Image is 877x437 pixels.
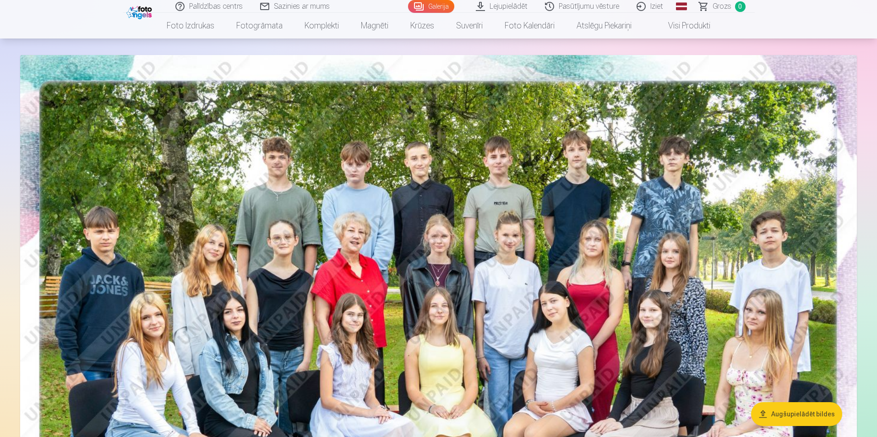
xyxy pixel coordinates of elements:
[225,13,294,39] a: Fotogrāmata
[350,13,399,39] a: Magnēti
[494,13,566,39] a: Foto kalendāri
[566,13,643,39] a: Atslēgu piekariņi
[751,402,842,426] button: Augšupielādēt bildes
[399,13,445,39] a: Krūzes
[126,4,154,19] img: /fa1
[643,13,721,39] a: Visi produkti
[713,1,731,12] span: Grozs
[294,13,350,39] a: Komplekti
[735,1,746,12] span: 0
[156,13,225,39] a: Foto izdrukas
[445,13,494,39] a: Suvenīri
